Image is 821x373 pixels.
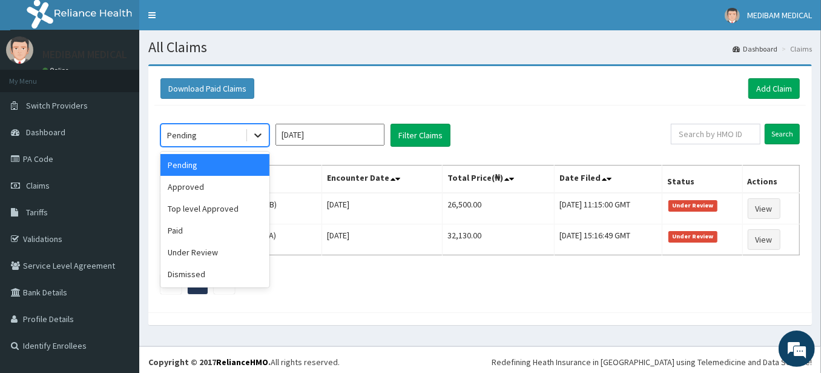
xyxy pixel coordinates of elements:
[42,49,127,60] p: MEDIBAM MEDICAL
[748,229,780,250] a: View
[26,207,48,218] span: Tariffs
[70,110,167,233] span: We're online!
[742,166,799,193] th: Actions
[747,10,812,21] span: MEDIBAM MEDICAL
[321,193,442,224] td: [DATE]
[160,198,269,220] div: Top level Approved
[26,127,65,138] span: Dashboard
[733,44,777,54] a: Dashboard
[779,44,812,54] li: Claims
[443,193,555,224] td: 26,500.00
[443,224,555,255] td: 32,130.00
[725,8,740,23] img: User Image
[42,66,71,75] a: Online
[160,220,269,241] div: Paid
[668,200,717,211] span: Under Review
[391,124,450,147] button: Filter Claims
[321,224,442,255] td: [DATE]
[492,356,812,368] div: Redefining Heath Insurance in [GEOGRAPHIC_DATA] using Telemedicine and Data Science!
[321,166,442,193] th: Encounter Date
[148,39,812,55] h1: All Claims
[555,166,662,193] th: Date Filed
[160,176,269,198] div: Approved
[662,166,742,193] th: Status
[443,166,555,193] th: Total Price(₦)
[748,78,800,99] a: Add Claim
[160,263,269,285] div: Dismissed
[199,6,228,35] div: Minimize live chat window
[216,357,268,368] a: RelianceHMO
[148,357,271,368] strong: Copyright © 2017 .
[26,100,88,111] span: Switch Providers
[6,246,231,289] textarea: Type your message and hit 'Enter'
[6,36,33,64] img: User Image
[63,68,203,84] div: Chat with us now
[748,198,780,219] a: View
[275,124,384,146] input: Select Month and Year
[555,224,662,255] td: [DATE] 15:16:49 GMT
[555,193,662,224] td: [DATE] 11:15:00 GMT
[765,124,800,144] input: Search
[26,180,50,191] span: Claims
[668,231,717,242] span: Under Review
[671,124,760,144] input: Search by HMO ID
[160,154,269,176] div: Pending
[160,78,254,99] button: Download Paid Claims
[160,241,269,263] div: Under Review
[167,129,197,141] div: Pending
[22,61,49,91] img: d_794563401_company_1708531726252_794563401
